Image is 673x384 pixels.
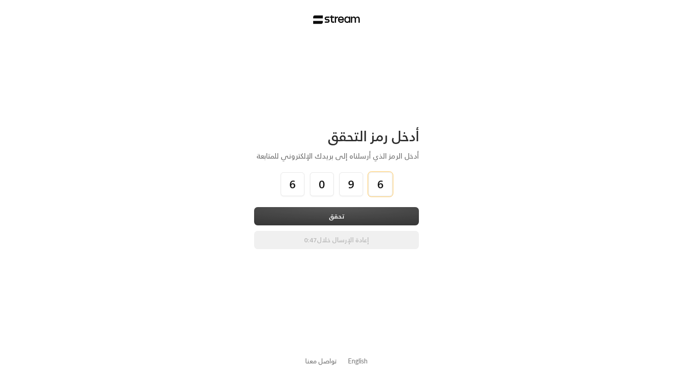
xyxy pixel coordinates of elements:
a: تواصل معنا [305,355,337,367]
div: أدخل الرمز الذي أرسلناه إلى بريدك الإلكتروني للمتابعة [254,150,419,161]
button: تواصل معنا [305,356,337,366]
a: English [348,352,368,369]
button: تحقق [254,207,419,225]
div: أدخل رمز التحقق [254,128,419,145]
img: Stream Logo [313,15,360,24]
